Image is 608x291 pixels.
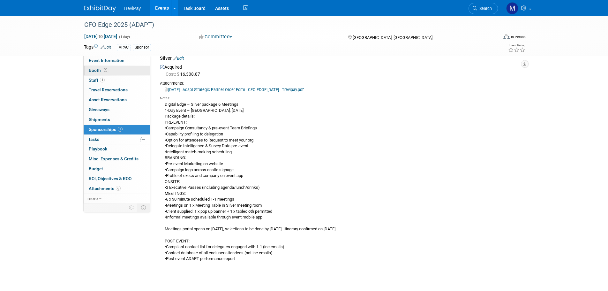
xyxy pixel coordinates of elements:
[160,80,520,86] div: Attachments:
[118,35,130,39] span: (1 day)
[89,97,127,102] span: Asset Reservations
[133,44,151,51] div: Sponsor
[98,34,104,39] span: to
[89,78,105,83] span: Staff
[89,58,124,63] span: Event Information
[506,2,518,14] img: Maiia Khasina
[84,56,150,65] a: Event Information
[118,127,123,132] span: 1
[84,174,150,184] a: ROI, Objectives & ROO
[88,137,99,142] span: Tasks
[84,115,150,125] a: Shipments
[89,87,128,92] span: Travel Reservations
[84,105,150,115] a: Giveaways
[84,5,116,12] img: ExhibitDay
[197,34,235,40] button: Committed
[126,203,137,212] td: Personalize Event Tab Strip
[469,3,498,14] a: Search
[89,127,123,132] span: Sponsorships
[102,68,109,73] span: Booth not reserved yet
[87,196,98,201] span: more
[89,166,103,171] span: Budget
[84,95,150,105] a: Asset Reservations
[160,55,520,63] div: Silver
[84,85,150,95] a: Travel Reservations
[100,78,105,82] span: 1
[503,34,510,39] img: Format-Inperson.png
[89,107,109,112] span: Giveaways
[460,33,526,43] div: Event Format
[160,63,520,264] div: Acquired
[511,34,526,39] div: In-Person
[137,203,150,212] td: Toggle Event Tabs
[89,156,139,161] span: Misc. Expenses & Credits
[508,44,525,47] div: Event Rating
[166,72,203,77] span: 16,308.87
[477,6,492,11] span: Search
[89,146,107,151] span: Playbook
[116,186,121,191] span: 6
[84,125,150,134] a: Sponsorships1
[165,87,304,92] a: [DATE] - Adapt Strategic Partner Order Form - CFO EDGE [DATE] - Trevipay.pdf
[89,176,131,181] span: ROI, Objectives & ROO
[84,154,150,164] a: Misc. Expenses & Credits
[160,101,520,262] div: Digital Edge – Silver package 6 Meetings 1-Day Event – [GEOGRAPHIC_DATA], [DATE] Package details:...
[353,35,432,40] span: [GEOGRAPHIC_DATA], [GEOGRAPHIC_DATA]
[82,19,488,31] div: CFO Edge 2025 (ADAPT)
[84,144,150,154] a: Playbook
[117,44,131,51] div: APAC
[124,6,141,11] span: TreviPay
[101,45,111,50] a: Edit
[84,184,150,194] a: Attachments6
[89,186,121,191] span: Attachments
[89,68,109,73] span: Booth
[84,76,150,85] a: Staff1
[89,117,110,122] span: Shipments
[160,96,520,101] div: Notes:
[84,164,150,174] a: Budget
[84,34,117,39] span: [DATE] [DATE]
[166,72,180,77] span: Cost: $
[173,56,184,61] a: Edit
[84,135,150,144] a: Tasks
[84,194,150,203] a: more
[84,66,150,75] a: Booth
[84,44,111,51] td: Tags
